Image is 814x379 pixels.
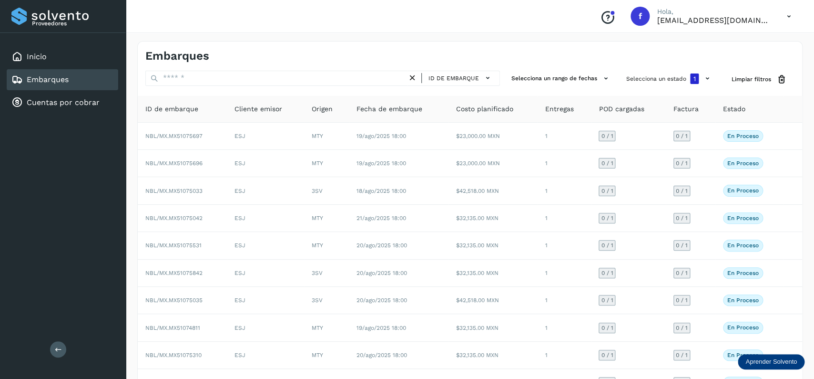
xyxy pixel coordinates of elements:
[304,150,348,177] td: MTY
[356,188,406,194] span: 18/ago/2025 18:00
[601,160,613,166] span: 0 / 1
[145,188,203,194] span: NBL/MX.MX51075033
[727,242,759,249] p: En proceso
[676,270,688,276] span: 0 / 1
[727,324,759,331] p: En proceso
[227,123,304,150] td: ESJ
[727,160,759,167] p: En proceso
[448,232,537,259] td: $32,135.00 MXN
[676,297,688,303] span: 0 / 1
[304,177,348,204] td: 3SV
[676,242,688,248] span: 0 / 1
[145,104,198,114] span: ID de embarque
[676,325,688,331] span: 0 / 1
[227,177,304,204] td: ESJ
[356,325,406,331] span: 19/ago/2025 18:00
[727,270,759,276] p: En proceso
[227,205,304,232] td: ESJ
[601,242,613,248] span: 0 / 1
[7,92,118,113] div: Cuentas por cobrar
[727,187,759,194] p: En proceso
[732,75,771,84] span: Limpiar filtros
[356,215,406,221] span: 21/ago/2025 18:00
[304,260,348,287] td: 3SV
[693,75,696,82] span: 1
[657,16,772,25] p: facturacion@expresssanjavier.com
[304,205,348,232] td: MTY
[727,133,759,139] p: En proceso
[145,325,200,331] span: NBL/MX.MX51074811
[304,314,348,341] td: MTY
[601,188,613,194] span: 0 / 1
[601,133,613,139] span: 0 / 1
[537,342,591,369] td: 1
[508,71,615,86] button: Selecciona un rango de fechas
[599,104,644,114] span: POD cargadas
[356,352,407,358] span: 20/ago/2025 18:00
[304,232,348,259] td: MTY
[448,314,537,341] td: $32,135.00 MXN
[448,205,537,232] td: $32,135.00 MXN
[622,71,716,87] button: Selecciona un estado1
[227,314,304,341] td: ESJ
[304,123,348,150] td: MTY
[724,71,794,88] button: Limpiar filtros
[537,314,591,341] td: 1
[601,352,613,358] span: 0 / 1
[304,342,348,369] td: MTY
[145,270,203,276] span: NBL/MX.MX51075842
[145,352,202,358] span: NBL/MX.MX51075310
[673,104,699,114] span: Factura
[537,260,591,287] td: 1
[448,287,537,314] td: $42,518.00 MXN
[234,104,282,114] span: Cliente emisor
[537,177,591,204] td: 1
[32,20,114,27] p: Proveedores
[448,177,537,204] td: $42,518.00 MXN
[537,205,591,232] td: 1
[227,260,304,287] td: ESJ
[227,232,304,259] td: ESJ
[448,342,537,369] td: $32,135.00 MXN
[145,133,203,139] span: NBL/MX.MX51075697
[27,52,47,61] a: Inicio
[304,287,348,314] td: 3SV
[537,232,591,259] td: 1
[601,270,613,276] span: 0 / 1
[676,188,688,194] span: 0 / 1
[601,215,613,221] span: 0 / 1
[537,150,591,177] td: 1
[601,325,613,331] span: 0 / 1
[727,352,759,358] p: En proceso
[227,287,304,314] td: ESJ
[356,297,407,304] span: 20/ago/2025 18:00
[676,352,688,358] span: 0 / 1
[723,104,745,114] span: Estado
[356,104,422,114] span: Fecha de embarque
[426,71,496,85] button: ID de embarque
[356,133,406,139] span: 19/ago/2025 18:00
[227,150,304,177] td: ESJ
[676,215,688,221] span: 0 / 1
[145,49,209,63] h4: Embarques
[27,98,100,107] a: Cuentas por cobrar
[428,74,479,83] span: ID de embarque
[601,297,613,303] span: 0 / 1
[745,358,797,366] p: Aprender Solvento
[145,215,203,221] span: NBL/MX.MX51075042
[448,123,537,150] td: $23,000.00 MXN
[7,46,118,67] div: Inicio
[738,354,804,369] div: Aprender Solvento
[657,8,772,16] p: Hola,
[312,104,333,114] span: Origen
[356,242,407,249] span: 20/ago/2025 18:00
[356,270,407,276] span: 20/ago/2025 18:00
[356,160,406,167] span: 19/ago/2025 18:00
[145,160,203,167] span: NBL/MX.MX51075696
[727,215,759,221] p: En proceso
[7,69,118,90] div: Embarques
[545,104,573,114] span: Entregas
[456,104,513,114] span: Costo planificado
[727,297,759,304] p: En proceso
[448,260,537,287] td: $32,135.00 MXN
